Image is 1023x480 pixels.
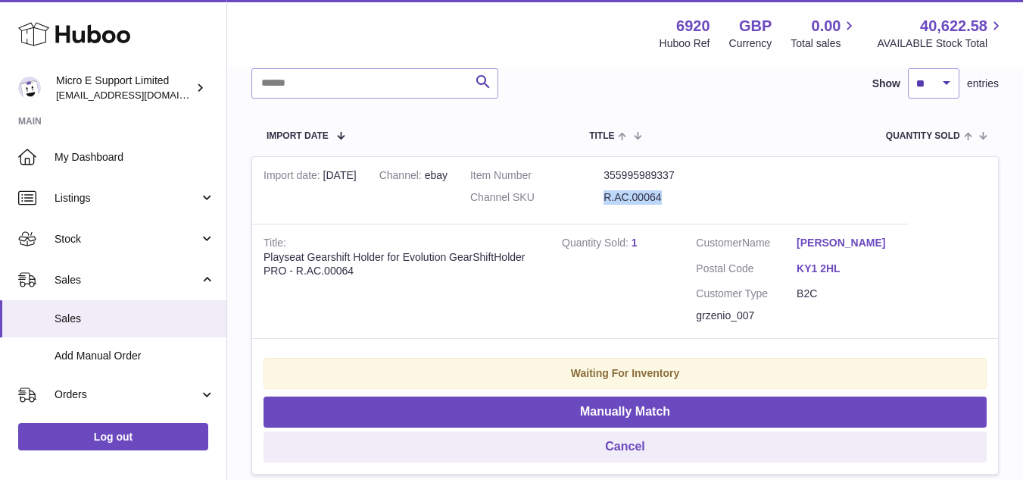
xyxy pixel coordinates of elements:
span: AVAILABLE Stock Total [877,36,1005,51]
dd: B2C [797,287,897,301]
dt: Name [696,236,797,254]
div: Playseat Gearshift Holder for Evolution GearShiftHolder PRO - R.AC.00064 [264,250,539,279]
span: entries [967,77,999,91]
strong: 6920 [676,16,710,36]
strong: GBP [739,16,772,36]
span: 40,622.58 [920,16,987,36]
span: Title [589,131,614,141]
span: My Dashboard [55,150,215,165]
a: Log out [18,423,208,450]
strong: Waiting For Inventory [571,367,679,379]
a: 40,622.58 AVAILABLE Stock Total [877,16,1005,51]
a: 1 [632,237,638,249]
a: KY1 2HL [797,262,897,276]
div: Currency [729,36,772,51]
span: Stock [55,232,199,246]
button: Cancel [264,431,987,463]
strong: Channel [379,169,425,185]
span: Sales [55,273,199,287]
span: Listings [55,191,199,205]
button: Manually Match [264,397,987,428]
span: Import date [267,131,329,141]
span: Add Manual Order [55,349,215,363]
dt: Postal Code [696,262,797,280]
span: Total sales [791,36,858,51]
a: [PERSON_NAME] [797,236,897,250]
div: Huboo Ref [660,36,710,51]
dt: Customer Type [696,287,797,301]
span: Sales [55,312,215,326]
a: 0.00 Total sales [791,16,858,51]
dt: Item Number [470,168,604,183]
div: Micro E Support Limited [56,74,192,102]
dt: Channel SKU [470,190,604,205]
span: Quantity Sold [886,131,960,141]
span: 0.00 [812,16,841,36]
span: Customer [696,237,742,249]
img: contact@micropcsupport.com [18,77,41,99]
dd: 355995989337 [604,168,737,183]
dd: R.AC.00064 [604,190,737,205]
span: [EMAIL_ADDRESS][DOMAIN_NAME] [56,89,223,101]
label: Show [872,77,900,91]
td: [DATE] [252,157,368,224]
div: grzenio_007 [696,309,897,323]
div: ebay [379,168,448,183]
strong: Quantity Sold [562,237,632,253]
span: Orders [55,387,199,402]
strong: Title [264,237,286,253]
strong: Import date [264,169,323,185]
